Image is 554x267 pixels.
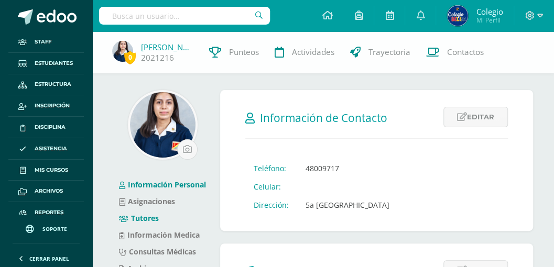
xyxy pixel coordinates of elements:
[35,187,63,195] span: Archivos
[112,41,133,62] img: 42b474875078ad307b7aafb8902621bc.png
[476,16,503,25] span: Mi Perfil
[447,47,484,58] span: Contactos
[8,181,84,202] a: Archivos
[342,31,418,73] a: Trayectoria
[267,31,342,73] a: Actividades
[443,107,508,127] a: Editar
[245,177,297,196] td: Celular:
[8,160,84,181] a: Mis cursos
[418,31,492,73] a: Contactos
[141,52,174,63] a: 2021216
[292,47,334,58] span: Actividades
[35,123,66,131] span: Disciplina
[260,110,387,125] span: Información de Contacto
[297,159,398,177] td: 48009717
[35,166,68,174] span: Mis cursos
[8,53,84,74] a: Estudiantes
[297,196,398,214] td: 5a [GEOGRAPHIC_DATA]
[35,38,51,46] span: Staff
[99,7,270,25] input: Busca un usuario...
[124,51,136,64] span: 0
[119,247,196,257] a: Consultas Médicas
[8,74,84,96] a: Estructura
[368,47,410,58] span: Trayectoria
[8,95,84,117] a: Inscripción
[29,255,69,262] span: Cerrar panel
[8,138,84,160] a: Asistencia
[201,31,267,73] a: Punteos
[447,5,468,26] img: c600e396c05fc968532ff46e374ede2f.png
[8,202,84,224] a: Reportes
[141,42,193,52] a: [PERSON_NAME]
[35,80,71,88] span: Estructura
[8,117,84,138] a: Disciplina
[35,102,70,110] span: Inscripción
[35,208,63,217] span: Reportes
[245,196,297,214] td: Dirección:
[42,225,67,232] span: Soporte
[229,47,259,58] span: Punteos
[35,59,73,68] span: Estudiantes
[476,6,503,17] span: Colegio
[13,215,80,240] a: Soporte
[119,213,159,223] a: Tutores
[8,31,84,53] a: Staff
[35,144,67,153] span: Asistencia
[119,196,175,206] a: Asignaciones
[130,92,195,158] img: c0e0bd730cd4ed1b87ef94dd6368ba8a.png
[119,180,206,190] a: Información Personal
[245,159,297,177] td: Teléfono:
[119,230,200,240] a: Información Medica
